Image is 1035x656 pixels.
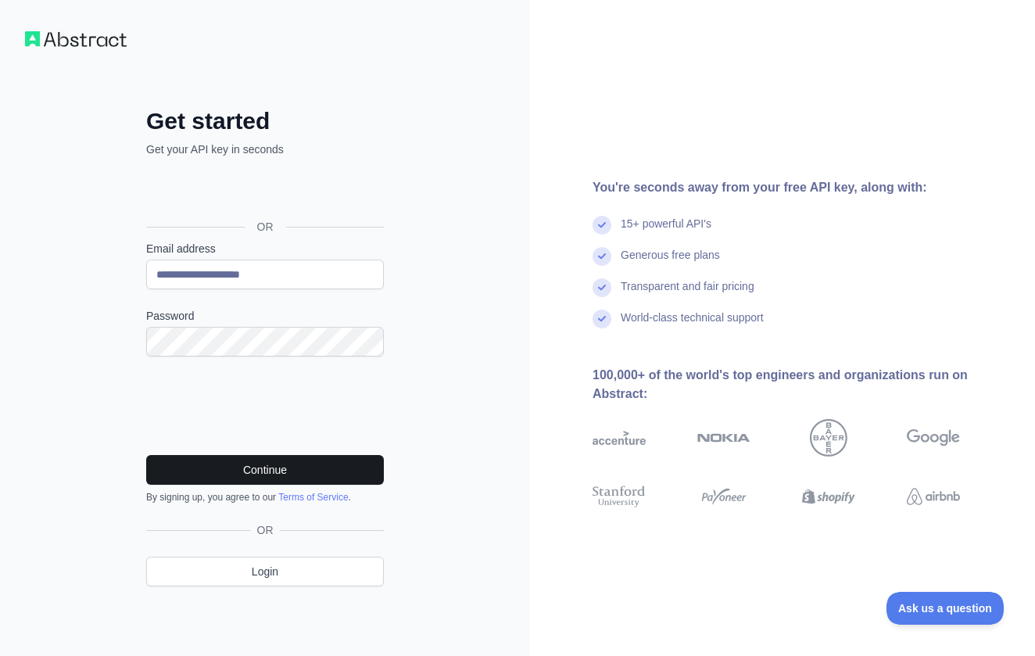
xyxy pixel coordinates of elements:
div: World-class technical support [621,310,764,341]
iframe: Toggle Customer Support [886,592,1004,625]
img: payoneer [697,483,750,510]
img: airbnb [907,483,960,510]
span: OR [245,219,286,235]
iframe: Sign in with Google Button [138,174,389,209]
div: Sign in with Google. Opens in new tab [146,174,381,209]
div: You're seconds away from your free API key, along with: [593,178,1010,197]
img: check mark [593,278,611,297]
img: nokia [697,419,750,457]
img: stanford university [593,483,646,510]
a: Login [146,557,384,586]
img: shopify [802,483,855,510]
img: check mark [593,247,611,266]
iframe: reCAPTCHA [146,375,384,436]
span: OR [251,522,280,538]
button: Continue [146,455,384,485]
label: Password [146,308,384,324]
label: Email address [146,241,384,256]
div: By signing up, you agree to our . [146,491,384,504]
div: Transparent and fair pricing [621,278,754,310]
div: 15+ powerful API's [621,216,711,247]
p: Get your API key in seconds [146,142,384,157]
img: bayer [810,419,847,457]
img: check mark [593,310,611,328]
div: Generous free plans [621,247,720,278]
img: accenture [593,419,646,457]
img: check mark [593,216,611,235]
img: Workflow [25,31,127,47]
img: google [907,419,960,457]
div: 100,000+ of the world's top engineers and organizations run on Abstract: [593,366,1010,403]
h2: Get started [146,107,384,135]
a: Terms of Service [278,492,348,503]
